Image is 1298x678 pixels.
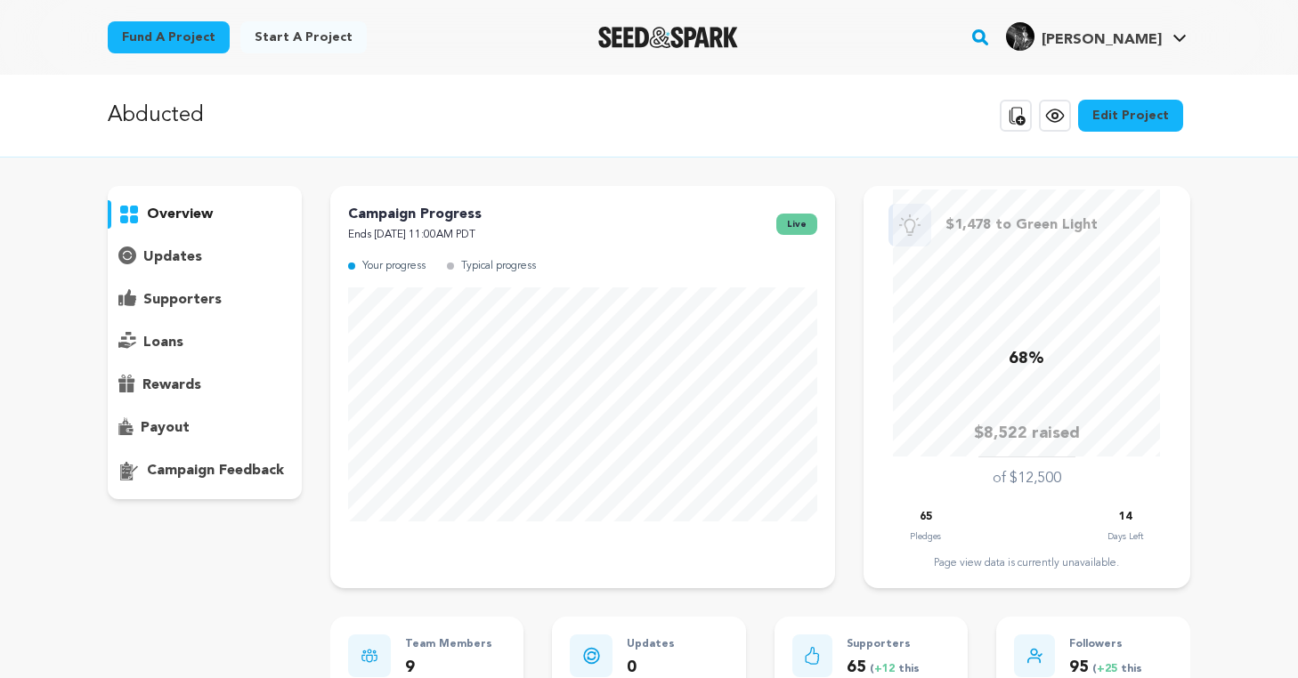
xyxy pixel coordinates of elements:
[348,225,482,246] p: Ends [DATE] 11:00AM PDT
[108,243,302,271] button: updates
[141,417,190,439] p: payout
[1119,507,1132,528] p: 14
[143,246,202,268] p: updates
[1078,100,1183,132] a: Edit Project
[881,556,1172,570] div: Page view data is currently unavailable.
[1107,528,1143,545] p: Days Left
[1069,634,1172,655] p: Followers
[598,27,738,48] a: Seed&Spark Homepage
[1042,33,1162,47] span: [PERSON_NAME]
[461,256,536,277] p: Typical progress
[108,21,230,53] a: Fund a project
[993,468,1061,489] p: of $12,500
[147,204,213,225] p: overview
[627,634,675,655] p: Updates
[1002,19,1190,56] span: Raechel Z.'s Profile
[108,371,302,400] button: rewards
[598,27,738,48] img: Seed&Spark Logo Dark Mode
[108,200,302,229] button: overview
[147,460,284,481] p: campaign feedback
[920,507,932,528] p: 65
[405,634,492,655] p: Team Members
[108,414,302,442] button: payout
[143,289,222,311] p: supporters
[847,634,950,655] p: Supporters
[143,332,183,353] p: loans
[108,456,302,485] button: campaign feedback
[910,528,941,545] p: Pledges
[108,100,204,132] p: Abducted
[108,286,302,314] button: supporters
[362,256,426,277] p: Your progress
[1097,664,1121,674] span: +25
[348,204,482,225] p: Campaign Progress
[1002,19,1190,51] a: Raechel Z.'s Profile
[1009,346,1044,372] p: 68%
[874,664,898,674] span: +12
[1006,22,1162,51] div: Raechel Z.'s Profile
[240,21,367,53] a: Start a project
[1006,22,1034,51] img: 18c045636198d3cd.jpg
[108,328,302,357] button: loans
[142,375,201,396] p: rewards
[776,214,817,235] span: live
